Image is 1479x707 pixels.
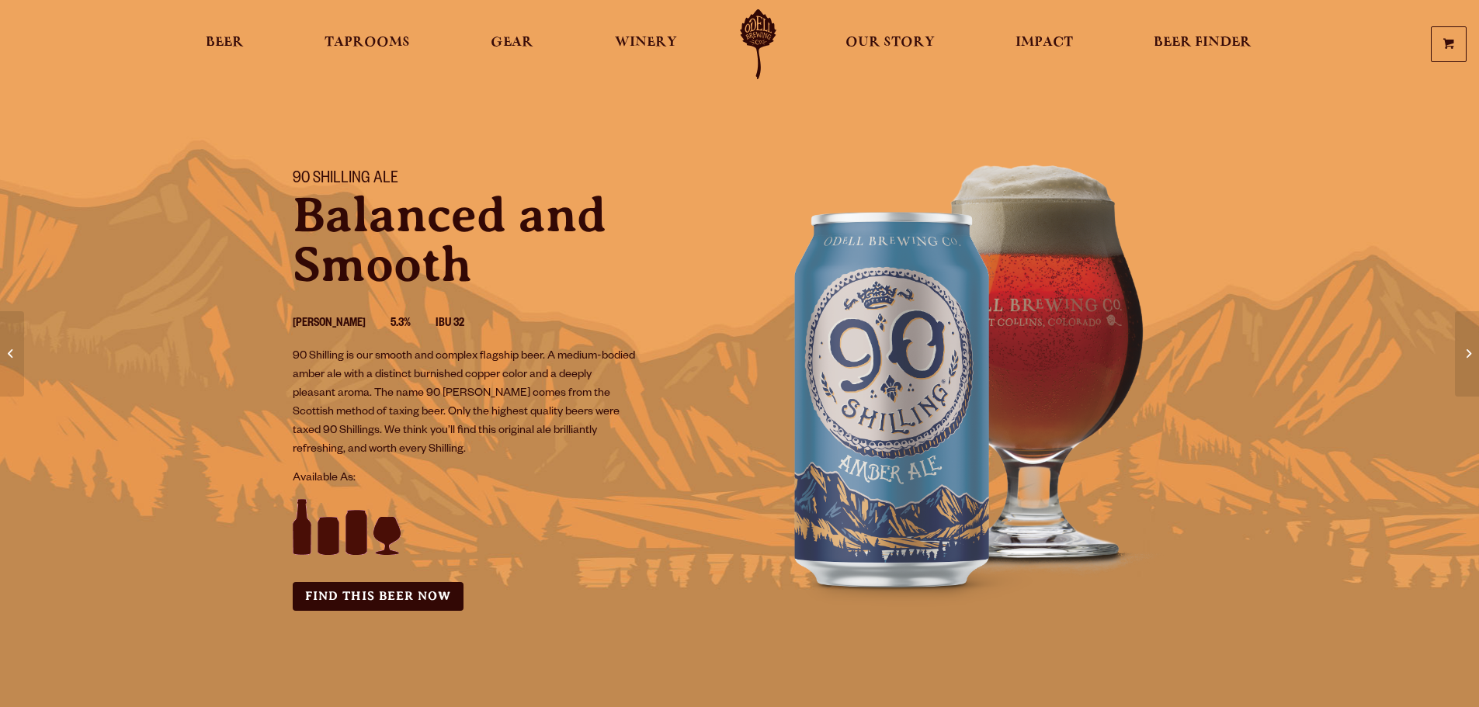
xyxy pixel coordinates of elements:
li: 5.3% [391,314,436,334]
a: Odell Home [729,9,787,79]
span: Impact [1016,36,1073,49]
a: Beer [196,9,254,79]
span: Beer [206,36,244,49]
span: Taprooms [325,36,410,49]
a: Taprooms [314,9,420,79]
span: Winery [615,36,677,49]
span: Gear [491,36,533,49]
a: Find this Beer Now [293,582,463,611]
a: Impact [1005,9,1083,79]
p: Balanced and Smooth [293,190,721,289]
p: Available As: [293,470,721,488]
a: Gear [481,9,543,79]
li: [PERSON_NAME] [293,314,391,334]
a: Winery [605,9,687,79]
p: 90 Shilling is our smooth and complex flagship beer. A medium-bodied amber ale with a distinct bu... [293,348,636,459]
a: Our Story [835,9,945,79]
a: Beer Finder [1144,9,1262,79]
h1: 90 Shilling Ale [293,170,721,190]
span: Our Story [845,36,935,49]
span: Beer Finder [1154,36,1252,49]
li: IBU 32 [436,314,489,334]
